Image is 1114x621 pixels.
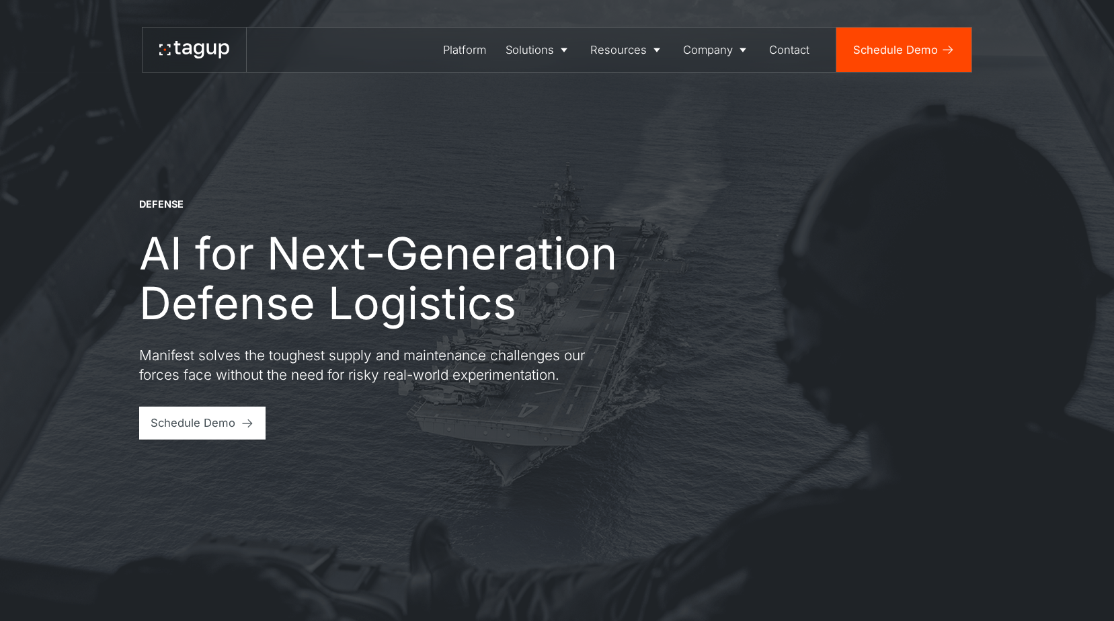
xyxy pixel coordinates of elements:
a: Schedule Demo [836,28,971,72]
div: Schedule Demo [151,415,235,431]
div: Schedule Demo [853,42,938,58]
p: Manifest solves the toughest supply and maintenance challenges our forces face without the need f... [139,345,623,384]
h1: AI for Next-Generation Defense Logistics [139,229,704,329]
div: DEFENSE [139,198,184,211]
div: Contact [769,42,809,58]
div: Platform [443,42,486,58]
a: Schedule Demo [139,407,266,440]
a: Contact [759,28,819,72]
a: Solutions [496,28,581,72]
a: Platform [434,28,496,72]
div: Company [683,42,733,58]
a: Resources [581,28,674,72]
div: Solutions [506,42,554,58]
a: Company [674,28,760,72]
div: Resources [590,42,647,58]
